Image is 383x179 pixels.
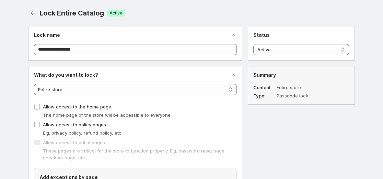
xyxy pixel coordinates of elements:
dd: Passcode lock [277,92,329,99]
span: E.g. privacy policy, refund policy, etc. [43,130,123,136]
span: The home page of the store will be accessible to everyone. [43,112,172,118]
span: These pages are critical for the store to function properly. E.g. password reset page, checkout p... [43,148,226,160]
h2: What do you want to lock? [34,72,98,78]
dd: Entire store [277,84,329,91]
h2: Lock name [34,32,60,39]
dt: Type: [253,92,275,99]
h2: Summary [253,72,349,78]
span: Lock Entire Catalog [39,9,104,17]
h2: Status [253,32,349,39]
span: Active [109,10,123,16]
dt: Content: [253,84,275,91]
button: Back [28,8,38,18]
span: Allow access to the home page [43,104,111,109]
span: Allow access to critial pages [43,140,105,145]
span: Allow access to policy pages [43,122,106,127]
